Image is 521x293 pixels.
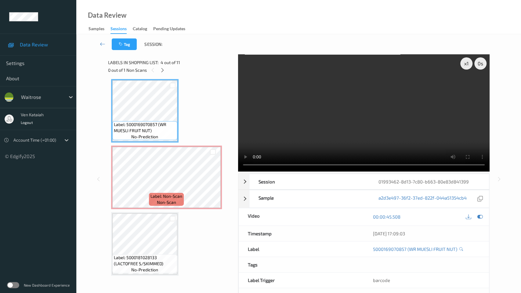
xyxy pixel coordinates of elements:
[110,25,133,34] a: Sessions
[150,193,182,199] span: Label: Non-Scan
[157,199,176,205] span: non-scan
[108,66,234,74] div: 0 out of 1 Non Scans
[460,57,472,70] div: x 1
[112,38,137,50] button: Tag
[474,57,487,70] div: 0 s
[373,246,457,252] a: 5000169070857 (WR MUESLI FRUIT NUT)
[133,25,153,33] a: Catalog
[131,134,158,140] span: no-prediction
[161,60,180,66] span: 4 out of 11
[89,25,110,33] a: Samples
[373,230,480,237] div: [DATE] 17:09:03
[369,174,489,189] div: 01993462-8d13-7c80-b663-80e83d841399
[88,12,126,18] div: Data Review
[238,190,489,208] div: Samplea2d3e497-36f2-37ed-822f-044a51354cb4
[249,174,369,189] div: Session
[249,190,369,208] div: Sample
[153,25,191,33] a: Pending Updates
[378,195,466,203] a: a2d3e497-36f2-37ed-822f-044a51354cb4
[373,214,400,220] a: 00:00:45.508
[153,26,185,33] div: Pending Updates
[114,121,176,134] span: Label: 5000169070857 (WR MUESLI FRUIT NUT)
[239,208,364,226] div: Video
[89,26,104,33] div: Samples
[114,255,176,267] span: Label: 5000181028133 (LACTOFREE S/SKIMMED)
[239,273,364,288] div: Label Trigger
[239,257,364,272] div: Tags
[131,267,158,273] span: no-prediction
[133,26,147,33] div: Catalog
[239,226,364,241] div: Timestamp
[364,273,489,288] div: barcode
[144,41,162,47] span: Session:
[239,241,364,257] div: Label
[108,60,158,66] span: Labels in shopping list:
[110,26,127,34] div: Sessions
[238,174,489,190] div: Session01993462-8d13-7c80-b663-80e83d841399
